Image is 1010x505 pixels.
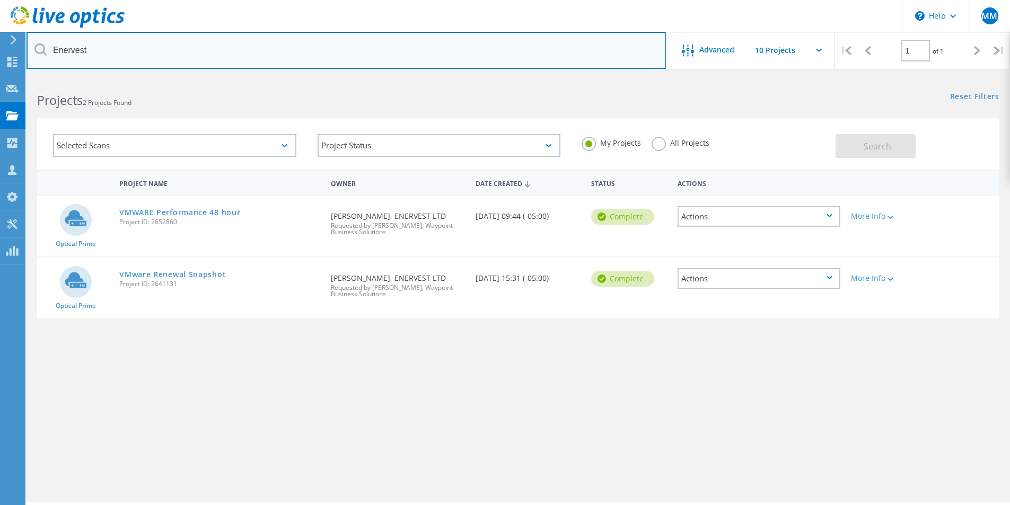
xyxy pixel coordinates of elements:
span: MM [981,12,997,20]
div: Complete [591,209,654,225]
div: [PERSON_NAME], ENERVEST LTD [326,196,470,246]
svg: \n [915,11,925,21]
div: [DATE] 09:44 (-05:00) [470,196,586,231]
span: Optical Prime [56,303,96,309]
span: Search [864,140,891,152]
div: Project Name [114,173,326,192]
a: Reset Filters [950,93,999,102]
div: Project Status [318,134,561,157]
div: [PERSON_NAME], ENERVEST LTD [326,258,470,308]
div: More Info [851,274,917,282]
span: Optical Prime [56,241,96,247]
a: VMWARE Performance 48 hour [119,209,240,216]
span: Requested by [PERSON_NAME], Waypoint Business Solutions [331,285,464,297]
div: More Info [851,212,917,220]
a: VMware Renewal Snapshot [119,271,226,278]
div: Owner [326,173,470,192]
div: Date Created [470,173,586,193]
div: | [835,32,857,69]
div: Complete [591,271,654,287]
b: Projects [37,92,83,109]
div: Actions [678,268,840,289]
input: Search projects by name, owner, ID, company, etc [27,32,666,69]
span: 2 Projects Found [83,98,131,107]
div: Status [586,173,672,192]
div: Actions [672,173,846,192]
button: Search [836,134,916,158]
span: Requested by [PERSON_NAME], Waypoint Business Solutions [331,223,464,235]
a: Live Optics Dashboard [11,22,125,30]
span: Project ID: 2641131 [119,281,320,287]
label: All Projects [652,137,709,147]
span: Advanced [699,46,734,54]
span: Project ID: 2652860 [119,219,320,225]
div: | [988,32,1010,69]
span: of 1 [933,47,944,56]
label: My Projects [582,137,641,147]
div: [DATE] 15:31 (-05:00) [470,258,586,293]
div: Actions [678,206,840,227]
div: Selected Scans [53,134,296,157]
